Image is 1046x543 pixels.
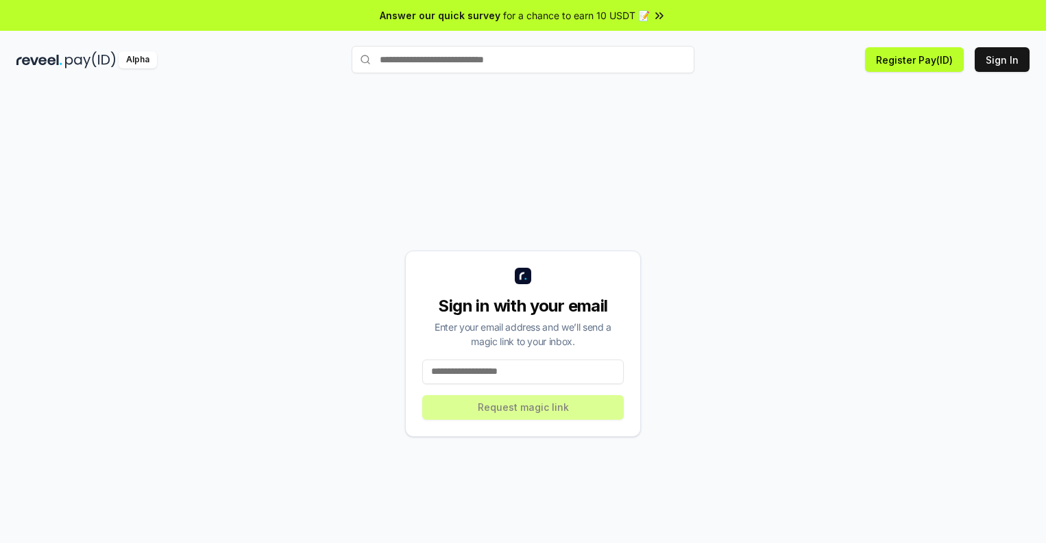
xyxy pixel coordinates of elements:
img: logo_small [515,268,531,284]
span: Answer our quick survey [380,8,500,23]
img: pay_id [65,51,116,68]
div: Sign in with your email [422,295,624,317]
img: reveel_dark [16,51,62,68]
div: Alpha [119,51,157,68]
div: Enter your email address and we’ll send a magic link to your inbox. [422,320,624,349]
span: for a chance to earn 10 USDT 📝 [503,8,650,23]
button: Sign In [975,47,1030,72]
button: Register Pay(ID) [865,47,964,72]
